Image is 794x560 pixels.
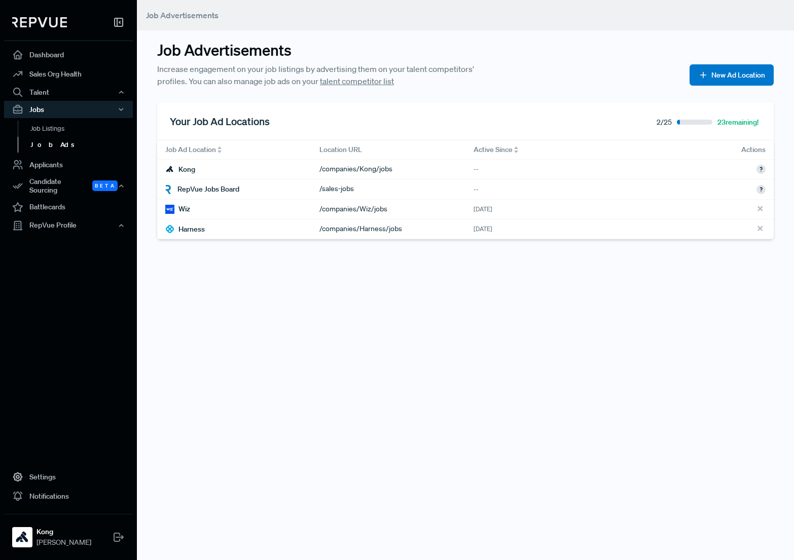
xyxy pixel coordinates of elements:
[18,121,147,137] a: Job Listings
[165,224,205,235] div: Harness
[157,41,502,59] h3: Job Advertisements
[92,180,118,191] span: Beta
[165,144,216,155] span: Job Ad Location
[319,223,415,235] div: / companies/Harness/jobs
[4,514,133,552] a: KongKong[PERSON_NAME]
[465,140,620,160] div: Toggle SortBy
[4,487,133,506] a: Notifications
[319,204,400,215] a: /companies/Wiz/jobs
[165,165,174,174] img: Kong
[4,198,133,217] a: Battlecards
[4,64,133,84] a: Sales Org Health
[690,64,774,86] button: New Ad Location
[177,184,239,195] span: RepVue Jobs Board
[319,223,415,235] a: /companies/Harness/jobs
[319,204,400,215] div: / companies/Wiz/jobs
[14,529,30,545] img: Kong
[18,137,147,153] a: Job Ads
[320,76,394,86] a: talent competitor list
[37,537,91,548] span: [PERSON_NAME]
[657,120,672,125] span: 2 / 25
[465,200,620,219] div: [DATE]
[4,467,133,487] a: Settings
[170,115,270,127] h3: Your Job Ad Locations
[157,63,502,87] p: Increase engagement on your job listings by advertising them on your talent competitors' profiles...
[4,217,133,234] button: RepVue Profile
[146,10,219,20] span: Job Advertisements
[12,17,67,27] img: RepVue
[465,179,620,199] div: --
[319,183,367,195] a: /sales-jobs
[474,144,513,155] span: Active Since
[465,219,620,239] div: [DATE]
[165,225,174,234] img: Harness
[165,185,173,194] img: RepVue
[37,527,91,537] strong: Kong
[157,140,311,160] div: Toggle SortBy
[319,164,405,175] div: / companies/Kong/jobs
[717,120,759,125] span: 23 remaining!
[465,160,620,179] div: --
[319,183,367,195] div: / sales-jobs
[4,174,133,198] button: Candidate Sourcing Beta
[4,101,133,118] button: Jobs
[165,204,190,214] div: Wiz
[4,155,133,174] a: Applicants
[319,164,405,175] a: /companies/Kong/jobs
[165,205,174,214] img: Wiz
[741,144,766,155] span: Actions
[4,84,133,101] button: Talent
[4,174,133,198] div: Candidate Sourcing
[165,164,195,175] div: Kong
[4,45,133,64] a: Dashboard
[319,144,362,155] span: Location URL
